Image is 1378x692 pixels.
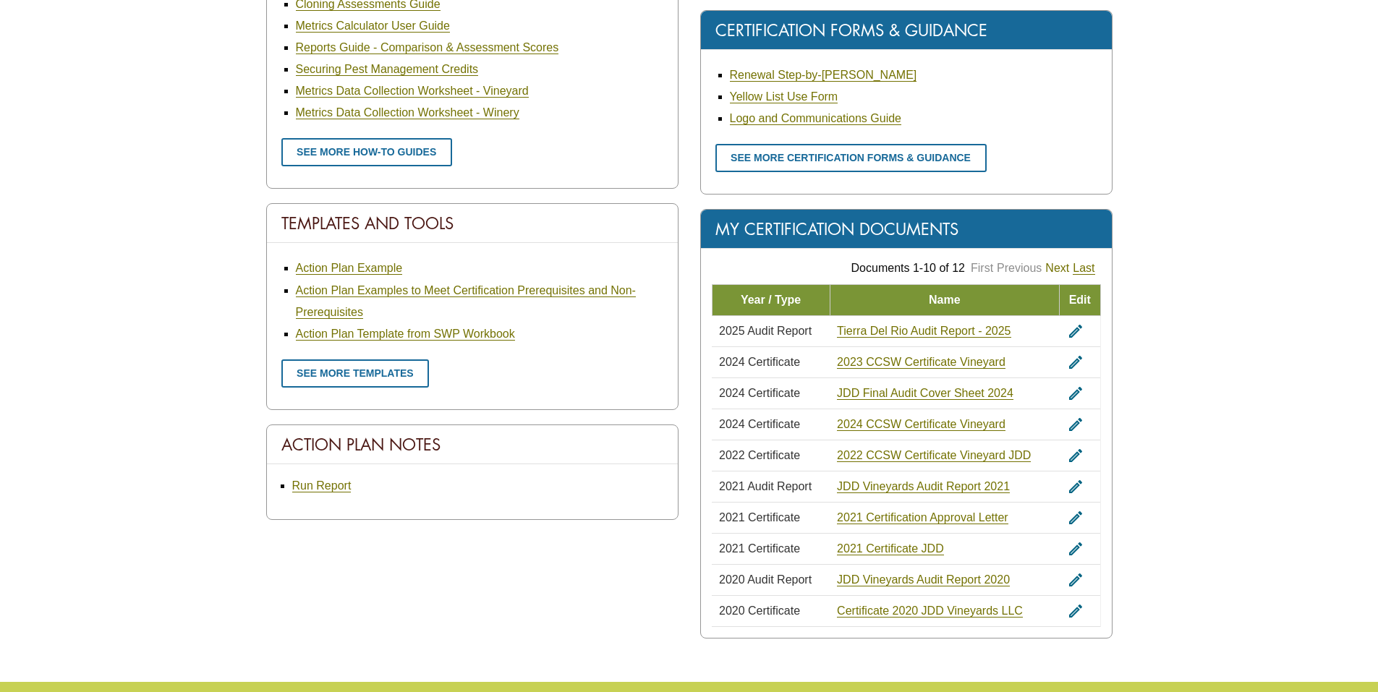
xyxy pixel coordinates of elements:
[1073,262,1094,275] a: Last
[712,284,830,315] td: Year / Type
[1067,322,1084,340] i: edit
[837,573,1010,586] a: JDD Vineyards Audit Report 2020
[837,480,1010,493] a: JDD Vineyards Audit Report 2021
[837,511,1008,524] a: 2021 Certification Approval Letter
[1067,573,1084,586] a: edit
[837,418,1005,431] a: 2024 CCSW Certificate Vineyard
[1045,262,1069,275] a: Next
[1067,540,1084,558] i: edit
[1067,416,1084,433] i: edit
[292,479,352,492] a: Run Report
[1060,284,1100,315] td: Edit
[1067,605,1084,617] a: edit
[997,262,1042,274] a: Previous
[1067,511,1084,524] a: edit
[701,11,1112,50] div: Certification Forms & Guidance
[837,605,1023,618] a: Certificate 2020 JDD Vineyards LLC
[1067,478,1084,495] i: edit
[296,63,479,76] a: Securing Pest Management Credits
[971,262,993,274] a: First
[1067,387,1084,399] a: edit
[837,542,944,555] a: 2021 Certificate JDD
[281,138,452,166] a: See more how-to guides
[719,542,800,555] span: 2021 Certificate
[296,85,529,98] a: Metrics Data Collection Worksheet - Vineyard
[719,356,800,368] span: 2024 Certificate
[837,387,1013,400] a: JDD Final Audit Cover Sheet 2024
[1067,325,1084,337] a: edit
[296,41,559,54] a: Reports Guide - Comparison & Assessment Scores
[1067,354,1084,371] i: edit
[296,20,450,33] a: Metrics Calculator User Guide
[1067,571,1084,589] i: edit
[851,262,965,274] span: Documents 1-10 of 12
[296,106,519,119] a: Metrics Data Collection Worksheet - Winery
[830,284,1059,315] td: Name
[837,356,1005,369] a: 2023 CCSW Certificate Vineyard
[837,325,1011,338] a: Tierra Del Rio Audit Report - 2025
[1067,418,1084,430] a: edit
[296,284,636,319] a: Action Plan Examples to Meet Certification Prerequisites and Non-Prerequisites
[719,480,812,492] span: 2021 Audit Report
[1067,602,1084,620] i: edit
[701,210,1112,249] div: My Certification Documents
[719,511,800,524] span: 2021 Certificate
[267,425,678,464] div: Action Plan Notes
[719,387,800,399] span: 2024 Certificate
[1067,356,1084,368] a: edit
[1067,447,1084,464] i: edit
[719,418,800,430] span: 2024 Certificate
[837,449,1031,462] a: 2022 CCSW Certificate Vineyard JDD
[1067,542,1084,555] a: edit
[281,359,430,388] a: See more templates
[1067,480,1084,492] a: edit
[730,112,901,125] a: Logo and Communications Guide
[719,573,812,586] span: 2020 Audit Report
[730,69,917,82] a: Renewal Step-by-[PERSON_NAME]
[719,449,800,461] span: 2022 Certificate
[1067,509,1084,526] i: edit
[296,262,403,275] a: Action Plan Example
[730,90,838,103] a: Yellow List Use Form
[719,325,812,337] span: 2025 Audit Report
[1067,385,1084,402] i: edit
[296,328,515,341] a: Action Plan Template from SWP Workbook
[1067,449,1084,461] a: edit
[267,204,678,243] div: Templates And Tools
[719,605,800,617] span: 2020 Certificate
[715,144,987,172] a: See more certification forms & guidance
